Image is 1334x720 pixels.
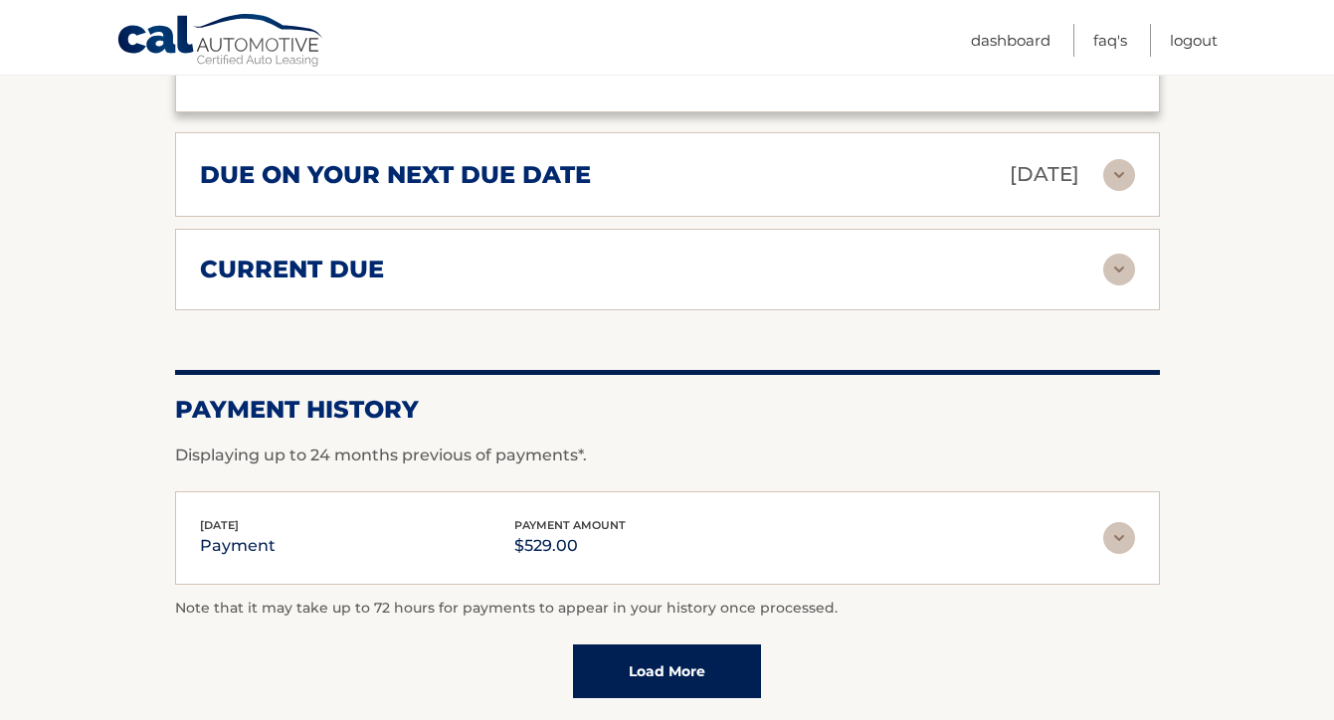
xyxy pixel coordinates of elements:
[971,24,1050,57] a: Dashboard
[200,255,384,284] h2: current due
[200,518,239,532] span: [DATE]
[1170,24,1218,57] a: Logout
[514,518,626,532] span: payment amount
[175,395,1160,425] h2: Payment History
[1093,24,1127,57] a: FAQ's
[175,597,1160,621] p: Note that it may take up to 72 hours for payments to appear in your history once processed.
[573,644,761,698] a: Load More
[200,532,276,560] p: payment
[175,444,1160,467] p: Displaying up to 24 months previous of payments*.
[1103,522,1135,554] img: accordion-rest.svg
[514,532,626,560] p: $529.00
[1103,254,1135,285] img: accordion-rest.svg
[1103,159,1135,191] img: accordion-rest.svg
[1010,157,1079,192] p: [DATE]
[116,13,325,71] a: Cal Automotive
[200,160,591,190] h2: due on your next due date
